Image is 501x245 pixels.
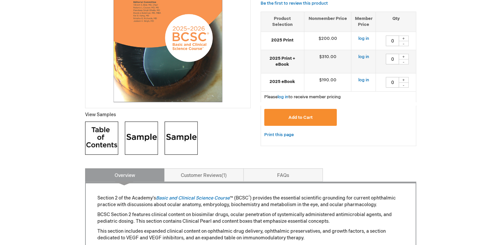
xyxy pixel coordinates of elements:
p: View Samples [85,112,251,118]
a: FAQs [243,168,323,182]
a: Print this page [264,131,294,139]
a: log in [358,77,369,83]
img: Click to view [85,122,118,155]
div: - [399,41,409,46]
a: Overview [85,168,165,182]
span: 1 [222,173,227,178]
span: Please to receive member pricing [264,94,341,100]
a: log in [277,94,288,100]
a: Be the first to review this product [261,1,328,6]
strong: 2025 eBook [264,79,301,85]
div: - [399,82,409,88]
a: Customer Reviews1 [164,168,244,182]
p: BCSC Section 2 features clinical content on biosimilar drugs, ocular penetration of systemically ... [97,211,404,225]
div: - [399,59,409,64]
input: Qty [386,36,399,46]
input: Qty [386,54,399,64]
td: $200.00 [304,32,351,50]
td: $310.00 [304,50,351,73]
div: + [399,36,409,41]
a: log in [358,54,369,59]
input: Qty [386,77,399,88]
td: $190.00 [304,73,351,91]
div: + [399,54,409,59]
th: Product Selection [261,12,304,32]
strong: 2025 Print [264,37,301,43]
strong: 2025 Print + eBook [264,55,301,68]
div: + [399,77,409,83]
a: log in [358,36,369,41]
p: This section includes expanded clinical content on ophthalmic drug delivery, ophthalmic preservat... [97,228,404,241]
img: Click to view [165,122,198,155]
th: Member Price [351,12,376,32]
button: Add to Cart [264,109,337,126]
span: Add to Cart [288,115,313,120]
sup: ® [248,195,250,199]
img: Click to view [125,122,158,155]
p: Section 2 of the Academy's ™ (BCSC ) provides the essential scientific grounding for current opht... [97,195,404,208]
a: Basic and Clinical Science Course [156,195,230,201]
th: Qty [376,12,416,32]
th: Nonmember Price [304,12,351,32]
